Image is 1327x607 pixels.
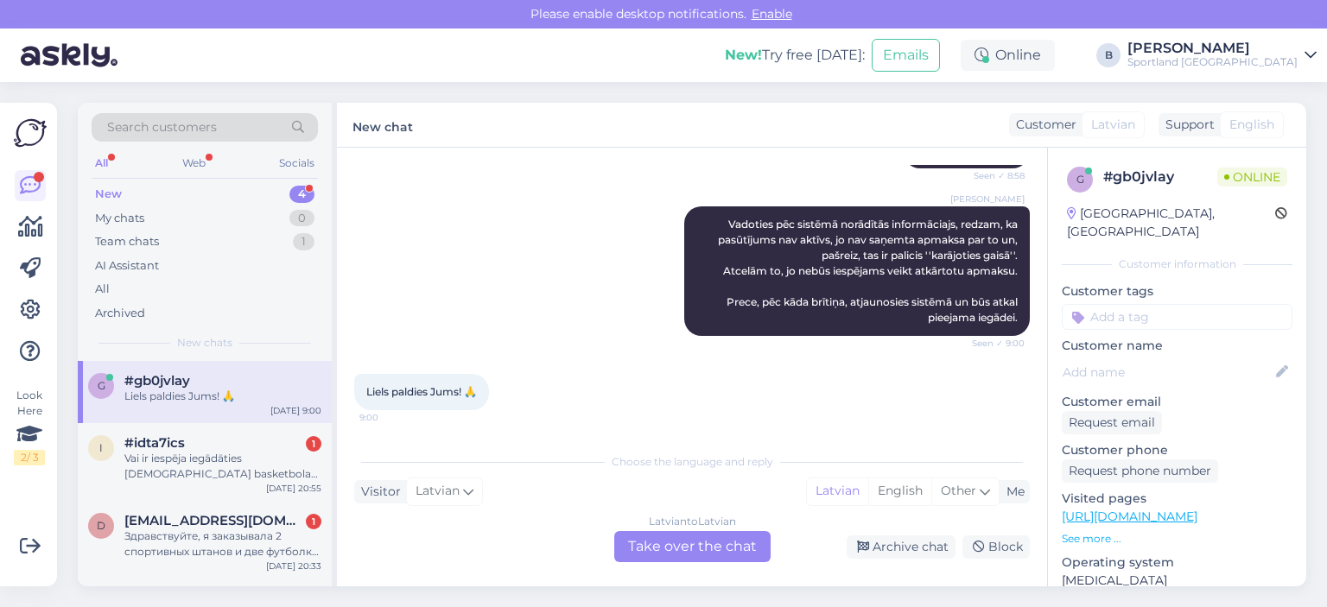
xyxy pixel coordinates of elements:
[1062,509,1197,524] a: [URL][DOMAIN_NAME]
[1062,553,1292,572] p: Operating system
[98,379,105,392] span: g
[95,305,145,322] div: Archived
[649,514,736,529] div: Latvian to Latvian
[179,152,209,174] div: Web
[359,411,424,424] span: 9:00
[14,388,45,465] div: Look Here
[177,335,232,351] span: New chats
[872,39,940,72] button: Emails
[1096,43,1121,67] div: B
[1062,411,1162,434] div: Request email
[1127,41,1317,69] a: [PERSON_NAME]Sportland [GEOGRAPHIC_DATA]
[1217,168,1287,187] span: Online
[718,218,1020,324] span: Vadoties pēc sistēmā norādītās informāciajs, redzam, ka pasūtījums nav aktīvs, jo nav saņemta apm...
[14,450,45,465] div: 2 / 3
[266,560,321,572] div: [DATE] 20:33
[962,535,1030,559] div: Block
[124,389,321,404] div: Liels paldies Jums! 🙏
[950,193,1025,205] span: [PERSON_NAME]
[124,373,190,389] span: #gb0jvlay
[1062,490,1292,508] p: Visited pages
[276,152,318,174] div: Socials
[960,337,1025,350] span: Seen ✓ 9:00
[306,436,321,452] div: 1
[725,45,865,66] div: Try free [DATE]:
[868,478,931,504] div: English
[124,528,321,560] div: Здравствуйте, я заказывала 2 спортивных штанов и две футболки , но получила 3 футболки и 1 спорти...
[746,6,797,22] span: Enable
[1229,116,1274,134] span: English
[1062,572,1292,590] p: [MEDICAL_DATA]
[1009,116,1076,134] div: Customer
[266,482,321,495] div: [DATE] 20:55
[124,435,185,451] span: #idta7ics
[95,186,122,203] div: New
[14,117,47,149] img: Askly Logo
[941,483,976,498] span: Other
[270,404,321,417] div: [DATE] 9:00
[95,210,144,227] div: My chats
[99,441,103,454] span: i
[366,385,477,398] span: Liels paldies Jums! 🙏
[1062,337,1292,355] p: Customer name
[1000,483,1025,501] div: Me
[1127,41,1298,55] div: [PERSON_NAME]
[352,113,413,136] label: New chat
[354,483,401,501] div: Visitor
[847,535,956,559] div: Archive chat
[1103,167,1217,187] div: # gb0jvlay
[1062,256,1292,272] div: Customer information
[1067,205,1275,241] div: [GEOGRAPHIC_DATA], [GEOGRAPHIC_DATA]
[95,257,159,275] div: AI Assistant
[95,233,159,250] div: Team chats
[1062,531,1292,547] p: See more ...
[1062,304,1292,330] input: Add a tag
[1159,116,1215,134] div: Support
[1091,116,1135,134] span: Latvian
[960,169,1025,182] span: Seen ✓ 8:58
[961,40,1055,71] div: Online
[124,451,321,482] div: Vai ir iespēja iegādāties [DEMOGRAPHIC_DATA] basketbola izlases [PERSON_NAME] kreklu. Izmērs 3XL ...
[1063,363,1273,382] input: Add name
[416,482,460,501] span: Latvian
[124,513,304,528] span: dionisija80@gmail.com
[354,454,1030,470] div: Choose the language and reply
[1062,459,1218,483] div: Request phone number
[293,233,314,250] div: 1
[1062,393,1292,411] p: Customer email
[289,186,314,203] div: 4
[614,531,771,562] div: Take over the chat
[807,478,868,504] div: Latvian
[1076,173,1084,186] span: g
[107,118,217,136] span: Search customers
[97,519,105,532] span: d
[1062,441,1292,459] p: Customer phone
[289,210,314,227] div: 0
[95,281,110,298] div: All
[725,47,762,63] b: New!
[1062,282,1292,300] p: Customer tags
[92,152,111,174] div: All
[306,514,321,529] div: 1
[1127,55,1298,69] div: Sportland [GEOGRAPHIC_DATA]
